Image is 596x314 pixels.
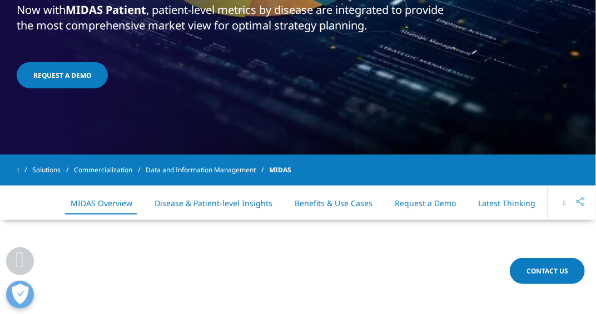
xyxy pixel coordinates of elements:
a: Contact Us [510,258,585,284]
span: Contact Us [527,266,568,276]
strong: MIDAS Patient [66,2,146,17]
a: Latest Thinking [478,198,535,208]
button: Open Preferences [6,281,34,308]
a: Solutions [32,160,74,180]
a: Commercialization [74,160,146,180]
p: Now with , patient-level metrics by disease are integrated to provide the most comprehensive mark... [17,2,461,40]
a: Request a demo [17,62,108,88]
span: Request a demo [33,71,91,80]
a: Request a Demo [395,198,456,208]
a: MIDAS Overview [71,198,132,208]
span: MIDAS [269,160,291,180]
a: Data and Information Management [146,160,269,180]
a: Benefits & Use Cases [295,198,372,208]
a: Disease & Patient-level Insights [155,198,272,208]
